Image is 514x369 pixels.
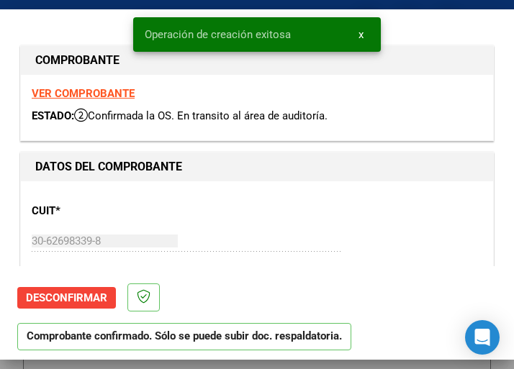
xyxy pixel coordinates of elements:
span: Confirmada la OS. En transito al área de auditoría. [74,109,328,122]
p: CUIT [32,203,167,219]
span: Operación de creación exitosa [145,27,291,42]
p: Comprobante confirmado. Sólo se puede subir doc. respaldatoria. [17,323,351,351]
span: Desconfirmar [26,291,107,304]
strong: DATOS DEL COMPROBANTE [35,160,182,173]
button: x [347,22,375,47]
span: x [359,28,364,41]
span: ESTADO: [32,109,74,122]
div: Open Intercom Messenger [465,320,500,355]
strong: COMPROBANTE [35,53,120,67]
button: Desconfirmar [17,287,116,309]
a: VER COMPROBANTE [32,87,135,100]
